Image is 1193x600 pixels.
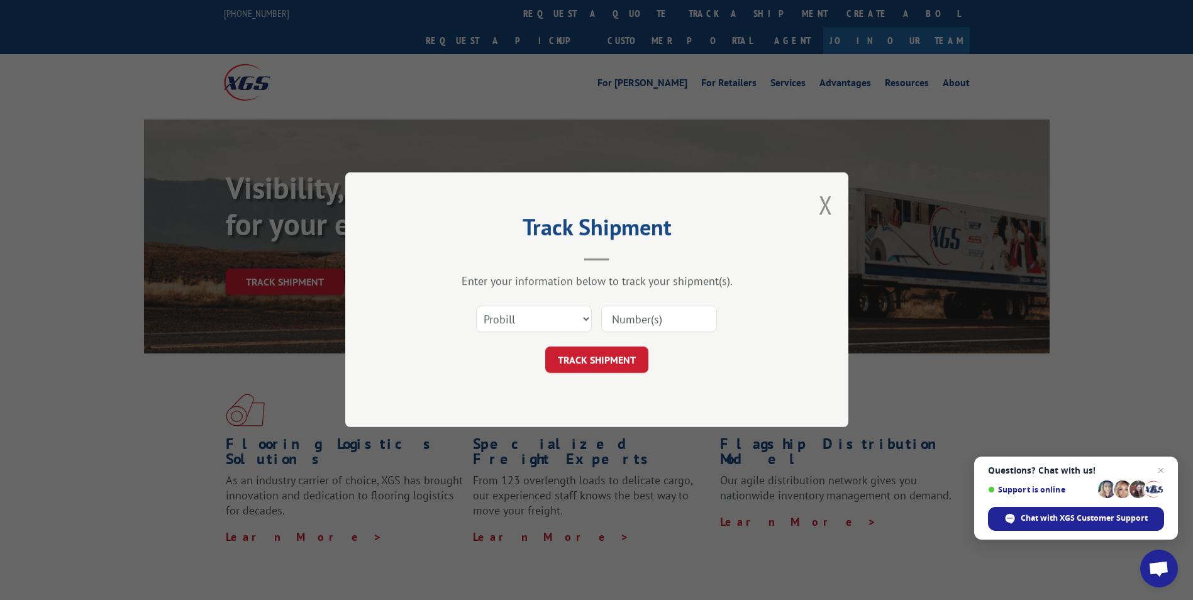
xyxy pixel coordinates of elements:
span: Questions? Chat with us! [988,465,1164,475]
span: Close chat [1153,463,1168,478]
div: Open chat [1140,550,1178,587]
button: TRACK SHIPMENT [545,347,648,374]
span: Chat with XGS Customer Support [1021,513,1148,524]
input: Number(s) [601,306,717,333]
div: Chat with XGS Customer Support [988,507,1164,531]
span: Support is online [988,485,1094,494]
button: Close modal [819,188,833,221]
div: Enter your information below to track your shipment(s). [408,274,785,289]
h2: Track Shipment [408,218,785,242]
